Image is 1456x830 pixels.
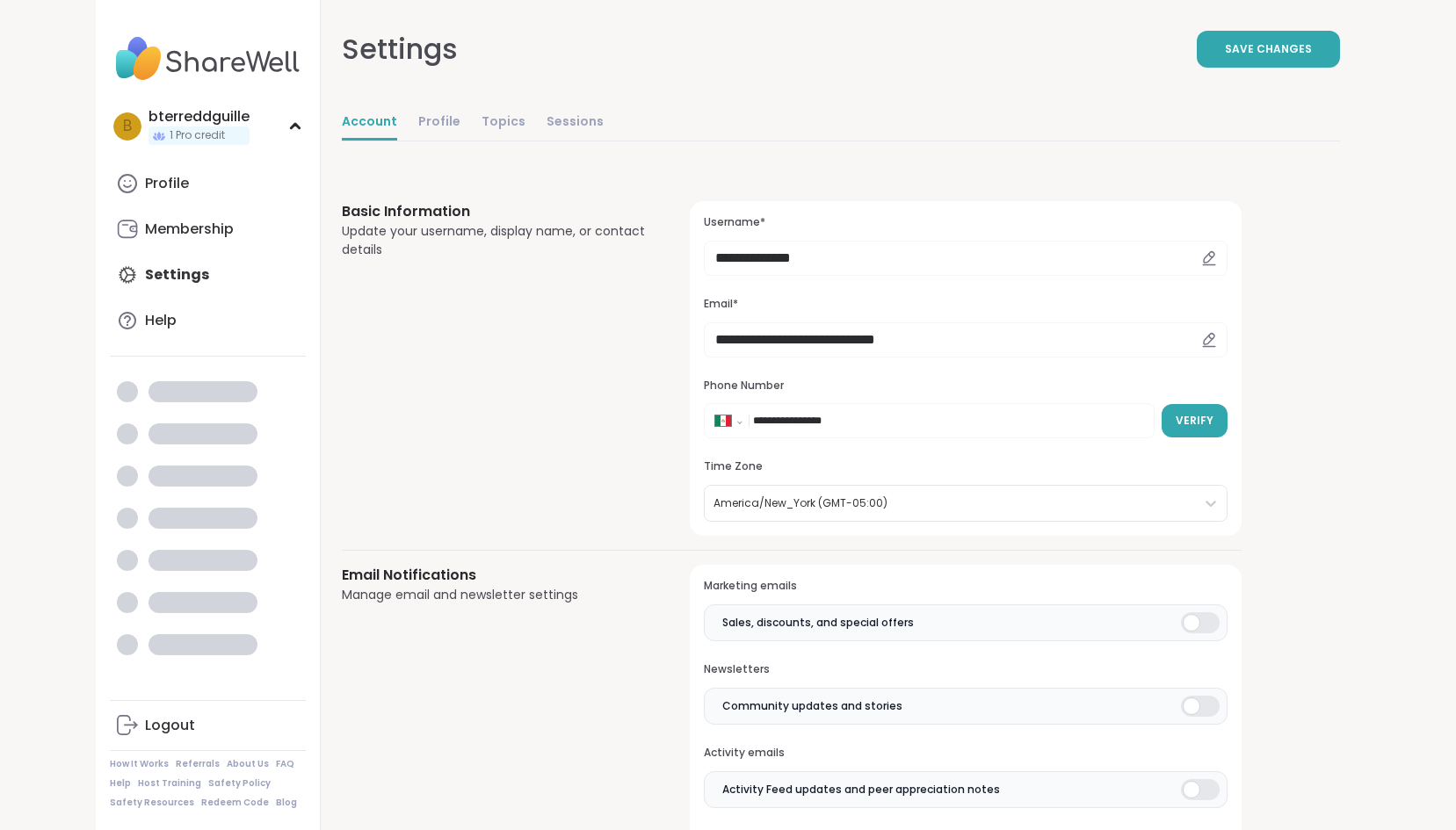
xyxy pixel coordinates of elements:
a: How It Works [110,758,169,770]
h3: Username* [704,215,1227,230]
a: Profile [110,162,306,205]
div: Membership [145,220,234,239]
span: Community updates and stories [722,698,902,714]
a: Safety Resources [110,797,194,809]
div: bterreddguille [148,107,250,126]
h3: Time Zone [704,459,1227,474]
h3: Basic Information [342,201,648,222]
h3: Newsletters [704,662,1227,677]
h3: Phone Number [704,379,1227,393]
span: 1 Pro credit [170,128,225,143]
button: Save Changes [1197,31,1340,68]
a: FAQ [276,758,294,770]
span: b [123,115,132,138]
h3: Email Notifications [342,565,648,586]
a: Referrals [176,758,220,770]
div: Update your username, display name, or contact details [342,222,648,259]
div: Settings [342,28,458,70]
a: Redeem Code [201,797,269,809]
a: Blog [276,797,297,809]
a: Host Training [138,777,201,790]
span: Verify [1176,413,1213,429]
h3: Activity emails [704,746,1227,761]
div: Help [145,311,177,330]
a: Logout [110,704,306,747]
button: Verify [1162,404,1228,437]
a: Profile [418,105,460,141]
span: Activity Feed updates and peer appreciation notes [722,782,1000,798]
div: Logout [145,716,195,735]
h3: Email* [704,297,1227,312]
div: Profile [145,174,189,193]
a: Account [342,105,397,141]
a: Help [110,777,131,790]
a: Topics [482,105,525,141]
span: Sales, discounts, and special offers [722,615,914,631]
div: Manage email and newsletter settings [342,586,648,604]
span: Save Changes [1225,41,1312,57]
a: About Us [227,758,269,770]
a: Sessions [547,105,604,141]
img: ShareWell Nav Logo [110,28,306,90]
a: Help [110,300,306,342]
h3: Marketing emails [704,579,1227,594]
a: Safety Policy [208,777,271,790]
a: Membership [110,208,306,250]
